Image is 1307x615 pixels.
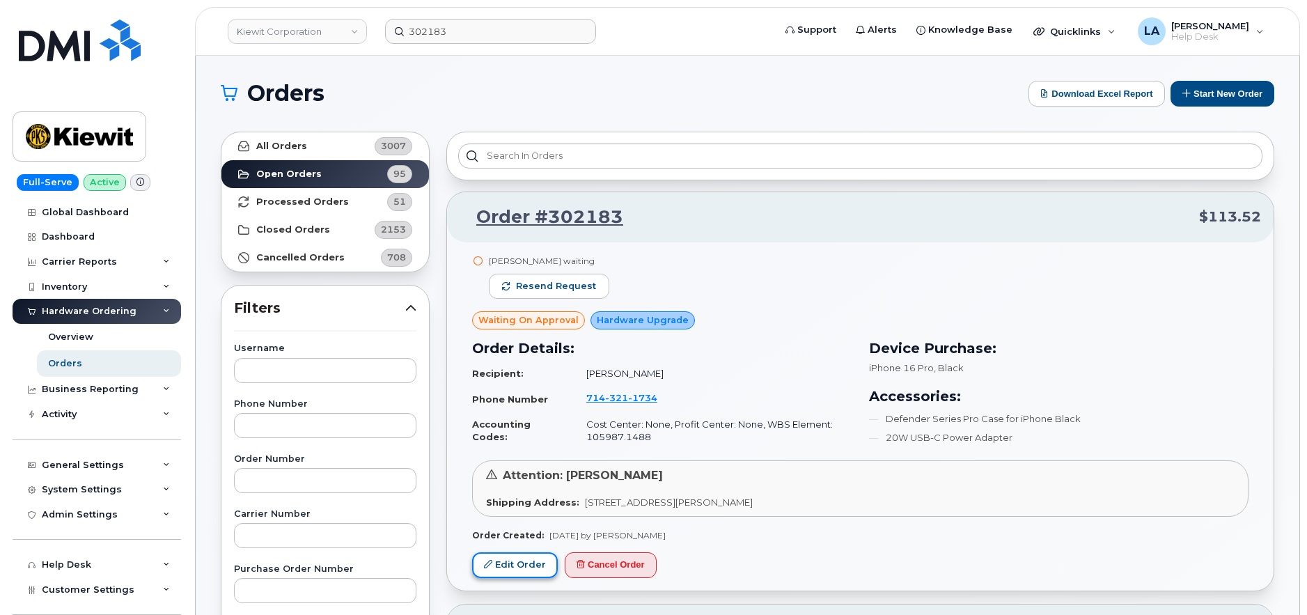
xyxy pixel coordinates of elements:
[586,392,657,403] span: 714
[221,188,429,216] a: Processed Orders51
[256,224,330,235] strong: Closed Orders
[256,169,322,180] strong: Open Orders
[234,298,405,318] span: Filters
[1246,554,1297,605] iframe: Messenger Launcher
[934,362,964,373] span: , Black
[221,244,429,272] a: Cancelled Orders708
[234,565,416,574] label: Purchase Order Number
[1028,81,1165,107] button: Download Excel Report
[460,205,623,230] a: Order #302183
[489,255,609,267] div: [PERSON_NAME] waiting
[472,338,852,359] h3: Order Details:
[574,412,852,449] td: Cost Center: None, Profit Center: None, WBS Element: 105987.1488
[472,552,558,578] a: Edit Order
[478,313,579,327] span: Waiting On Approval
[869,338,1249,359] h3: Device Purchase:
[381,139,406,153] span: 3007
[486,497,579,508] strong: Shipping Address:
[256,196,349,208] strong: Processed Orders
[234,455,416,464] label: Order Number
[597,313,689,327] span: Hardware Upgrade
[628,392,657,403] span: 1734
[472,419,531,443] strong: Accounting Codes:
[234,344,416,353] label: Username
[503,469,663,482] span: Attention: [PERSON_NAME]
[489,274,609,299] button: Resend request
[869,386,1249,407] h3: Accessories:
[393,167,406,180] span: 95
[387,251,406,264] span: 708
[585,497,753,508] span: [STREET_ADDRESS][PERSON_NAME]
[458,143,1262,169] input: Search in orders
[472,530,544,540] strong: Order Created:
[221,132,429,160] a: All Orders3007
[574,361,852,386] td: [PERSON_NAME]
[869,412,1249,426] li: Defender Series Pro Case for iPhone Black
[221,160,429,188] a: Open Orders95
[549,530,666,540] span: [DATE] by [PERSON_NAME]
[247,83,324,104] span: Orders
[221,216,429,244] a: Closed Orders2153
[256,252,345,263] strong: Cancelled Orders
[869,362,934,373] span: iPhone 16 Pro
[234,510,416,519] label: Carrier Number
[472,368,524,379] strong: Recipient:
[869,431,1249,444] li: 20W USB-C Power Adapter
[586,392,674,403] a: 7143211734
[565,552,657,578] button: Cancel Order
[472,394,548,405] strong: Phone Number
[516,280,596,293] span: Resend request
[1199,207,1261,227] span: $113.52
[605,392,628,403] span: 321
[381,223,406,236] span: 2153
[234,400,416,409] label: Phone Number
[1171,81,1274,107] button: Start New Order
[256,141,307,152] strong: All Orders
[393,195,406,208] span: 51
